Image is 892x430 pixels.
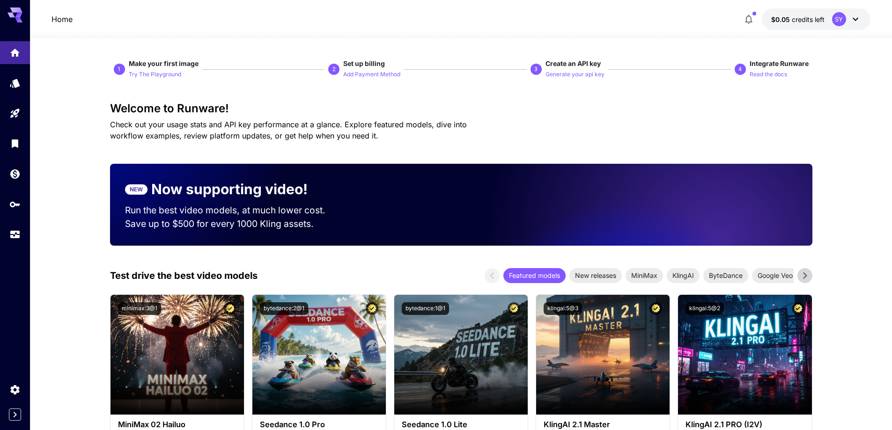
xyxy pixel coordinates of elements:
[130,185,143,194] p: NEW
[52,14,73,25] nav: breadcrumb
[402,302,449,315] button: bytedance:1@1
[569,270,622,280] span: New releases
[546,70,604,79] p: Generate your api key
[9,74,21,86] div: Models
[508,302,520,315] button: Certified Model – Vetted for best performance and includes a commercial license.
[118,65,121,73] p: 1
[534,65,538,73] p: 3
[118,420,236,429] h3: MiniMax 02 Hailuo
[129,59,199,67] span: Make your first image
[544,420,662,429] h3: KlingAI 2.1 Master
[752,270,798,280] span: Google Veo
[792,302,804,315] button: Certified Model – Vetted for best performance and includes a commercial license.
[771,15,825,24] div: $0.05
[252,295,386,415] img: alt
[110,120,467,140] span: Check out your usage stats and API key performance at a glance. Explore featured models, dive int...
[110,102,812,115] h3: Welcome to Runware!
[667,270,700,280] span: KlingAI
[9,408,21,421] button: Expand sidebar
[151,179,308,200] p: Now supporting video!
[402,420,520,429] h3: Seedance 1.0 Lite
[9,44,21,56] div: Home
[536,295,670,415] img: alt
[546,59,601,67] span: Create an API key
[703,268,748,283] div: ByteDance
[52,14,73,25] a: Home
[343,59,385,67] span: Set up billing
[260,420,378,429] h3: Seedance 1.0 Pro
[125,204,343,217] p: Run the best video models, at much lower cost.
[649,302,662,315] button: Certified Model – Vetted for best performance and includes a commercial license.
[129,70,181,79] p: Try The Playground
[118,302,161,315] button: minimax:3@1
[129,68,181,80] button: Try The Playground
[343,68,400,80] button: Add Payment Method
[762,8,870,30] button: $0.05SY
[366,302,378,315] button: Certified Model – Vetted for best performance and includes a commercial license.
[750,59,809,67] span: Integrate Runware
[546,68,604,80] button: Generate your api key
[569,268,622,283] div: New releases
[111,295,244,415] img: alt
[738,65,742,73] p: 4
[626,268,663,283] div: MiniMax
[503,268,566,283] div: Featured models
[752,268,798,283] div: Google Veo
[260,302,308,315] button: bytedance:2@1
[125,217,343,231] p: Save up to $500 for every 1000 Kling assets.
[394,295,528,415] img: alt
[626,270,663,280] span: MiniMax
[686,302,724,315] button: klingai:5@2
[832,12,846,26] div: SY
[9,138,21,149] div: Library
[703,270,748,280] span: ByteDance
[110,269,258,283] p: Test drive the best video models
[792,15,825,23] span: credits left
[678,295,811,415] img: alt
[9,108,21,119] div: Playground
[544,302,582,315] button: klingai:5@3
[750,68,787,80] button: Read the docs
[667,268,700,283] div: KlingAI
[771,15,792,23] span: $0.05
[224,302,236,315] button: Certified Model – Vetted for best performance and includes a commercial license.
[9,384,21,395] div: Settings
[9,168,21,180] div: Wallet
[9,229,21,241] div: Usage
[503,270,566,280] span: Featured models
[750,70,787,79] p: Read the docs
[9,198,21,210] div: API Keys
[686,420,804,429] h3: KlingAI 2.1 PRO (I2V)
[343,70,400,79] p: Add Payment Method
[332,65,336,73] p: 2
